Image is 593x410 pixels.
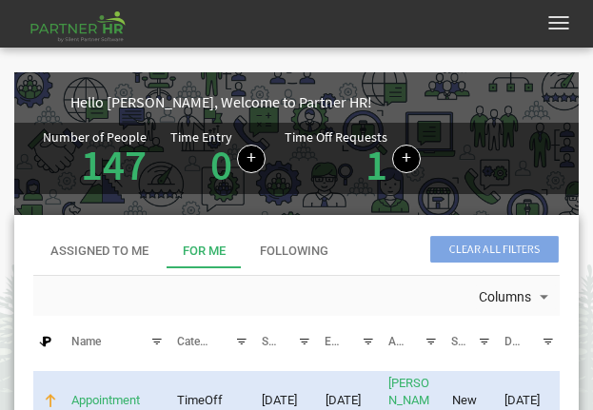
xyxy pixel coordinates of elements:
[366,138,387,191] a: 1
[451,335,484,348] span: Status
[392,145,421,173] a: Create a new time off request
[388,335,449,348] span: Assigned to
[260,243,328,261] div: Following
[504,335,550,348] span: Due Date
[42,392,59,409] img: Medium Priority
[262,335,310,348] span: Start date
[43,130,147,144] div: Number of People
[325,335,369,348] span: End date
[33,234,560,268] div: tab-header
[71,393,140,407] a: Appointment
[50,243,148,261] div: Assigned To Me
[477,285,533,309] span: Columns
[285,130,440,186] div: Number of pending time-off requests
[81,138,147,191] a: 147
[70,91,579,113] div: Hello [PERSON_NAME], Welcome to Partner HR!
[210,138,232,191] a: 0
[430,236,559,263] span: Clear all filters
[285,130,387,144] div: Time Off Requests
[177,335,223,348] span: Category
[170,130,232,144] div: Time Entry
[170,130,285,186] div: Number of time entries
[71,335,101,348] span: Name
[43,334,51,349] span: P
[43,130,170,186] div: Total number of active people in Partner HR
[475,276,557,316] div: Columns
[183,243,226,261] div: For Me
[237,145,266,173] a: Log hours
[475,285,557,310] button: Columns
